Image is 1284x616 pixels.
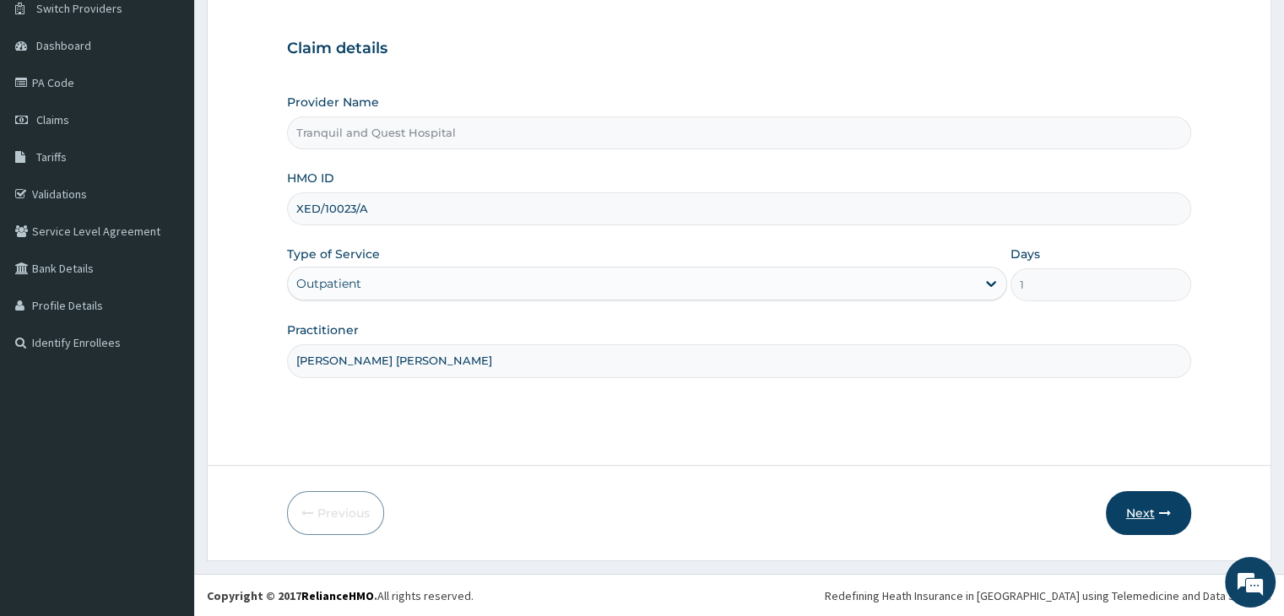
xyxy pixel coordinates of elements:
[825,587,1271,604] div: Redefining Heath Insurance in [GEOGRAPHIC_DATA] using Telemedicine and Data Science!
[36,112,69,127] span: Claims
[36,1,122,16] span: Switch Providers
[287,344,1190,377] input: Enter Name
[301,588,374,603] a: RelianceHMO
[287,170,334,186] label: HMO ID
[36,38,91,53] span: Dashboard
[296,275,361,292] div: Outpatient
[1010,246,1040,262] label: Days
[287,40,1190,58] h3: Claim details
[36,149,67,165] span: Tariffs
[287,322,359,338] label: Practitioner
[207,588,377,603] strong: Copyright © 2017 .
[287,192,1190,225] input: Enter HMO ID
[1106,491,1191,535] button: Next
[287,246,380,262] label: Type of Service
[287,94,379,111] label: Provider Name
[287,491,384,535] button: Previous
